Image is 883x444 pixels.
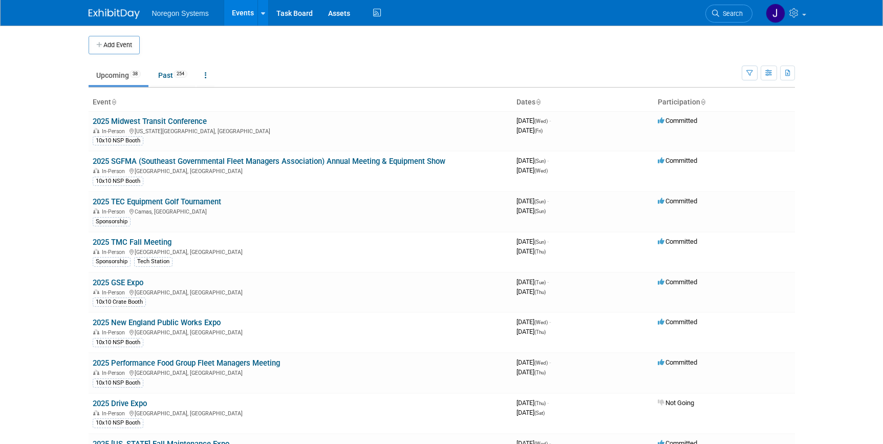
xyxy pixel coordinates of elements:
span: [DATE] [516,409,545,416]
div: 10x10 NSP Booth [93,136,143,145]
span: - [547,197,549,205]
span: Committed [658,157,697,164]
span: - [549,318,551,326]
span: [DATE] [516,399,549,407]
span: - [547,157,549,164]
span: Committed [658,278,697,286]
img: In-Person Event [93,370,99,375]
div: Camas, [GEOGRAPHIC_DATA] [93,207,508,215]
span: (Thu) [534,289,546,295]
a: 2025 Drive Expo [93,399,147,408]
span: [DATE] [516,358,551,366]
span: In-Person [102,128,128,135]
span: [DATE] [516,278,549,286]
th: Event [89,94,512,111]
span: [DATE] [516,368,546,376]
div: [GEOGRAPHIC_DATA], [GEOGRAPHIC_DATA] [93,409,508,417]
span: 38 [130,70,141,78]
span: [DATE] [516,328,546,335]
div: Sponsorship [93,217,131,226]
span: In-Person [102,370,128,376]
span: [DATE] [516,157,549,164]
span: [DATE] [516,207,546,215]
a: Upcoming38 [89,66,148,85]
span: [DATE] [516,197,549,205]
span: Not Going [658,399,694,407]
span: (Wed) [534,168,548,174]
a: 2025 Midwest Transit Conference [93,117,207,126]
img: In-Person Event [93,410,99,415]
span: Committed [658,117,697,124]
img: In-Person Event [93,249,99,254]
span: (Sat) [534,410,545,416]
span: Committed [658,358,697,366]
div: [GEOGRAPHIC_DATA], [GEOGRAPHIC_DATA] [93,368,508,376]
a: Sort by Event Name [111,98,116,106]
span: - [547,278,549,286]
div: 10x10 NSP Booth [93,378,143,388]
span: In-Person [102,208,128,215]
span: (Wed) [534,118,548,124]
div: Sponsorship [93,257,131,266]
th: Participation [654,94,795,111]
a: Search [705,5,752,23]
img: In-Person Event [93,289,99,294]
div: [GEOGRAPHIC_DATA], [GEOGRAPHIC_DATA] [93,328,508,336]
img: In-Person Event [93,329,99,334]
a: 2025 SGFMA (Southeast Governmental Fleet Managers Association) Annual Meeting & Equipment Show [93,157,445,166]
span: (Thu) [534,329,546,335]
span: - [547,238,549,245]
span: [DATE] [516,318,551,326]
span: Noregon Systems [152,9,209,17]
div: [GEOGRAPHIC_DATA], [GEOGRAPHIC_DATA] [93,166,508,175]
a: 2025 GSE Expo [93,278,143,287]
div: [GEOGRAPHIC_DATA], [GEOGRAPHIC_DATA] [93,288,508,296]
span: (Wed) [534,360,548,366]
span: Search [719,10,743,17]
img: In-Person Event [93,168,99,173]
span: (Thu) [534,370,546,375]
button: Add Event [89,36,140,54]
span: In-Person [102,329,128,336]
div: [US_STATE][GEOGRAPHIC_DATA], [GEOGRAPHIC_DATA] [93,126,508,135]
span: (Sun) [534,199,546,204]
a: 2025 New England Public Works Expo [93,318,221,327]
img: Johana Gil [766,4,785,23]
span: [DATE] [516,238,549,245]
div: 10x10 NSP Booth [93,177,143,186]
span: (Sun) [534,239,546,245]
a: Past254 [150,66,195,85]
div: 10x10 Crate Booth [93,298,146,307]
span: In-Person [102,410,128,417]
img: ExhibitDay [89,9,140,19]
span: [DATE] [516,126,543,134]
a: 2025 TEC Equipment Golf Tournament [93,197,221,206]
span: (Thu) [534,249,546,255]
span: Committed [658,197,697,205]
span: [DATE] [516,117,551,124]
div: [GEOGRAPHIC_DATA], [GEOGRAPHIC_DATA] [93,247,508,256]
span: In-Person [102,168,128,175]
span: (Sun) [534,208,546,214]
div: 10x10 NSP Booth [93,338,143,347]
span: In-Person [102,249,128,256]
th: Dates [512,94,654,111]
span: (Tue) [534,280,546,285]
span: (Fri) [534,128,543,134]
span: [DATE] [516,166,548,174]
span: [DATE] [516,247,546,255]
span: (Thu) [534,400,546,406]
a: 2025 Performance Food Group Fleet Managers Meeting [93,358,280,368]
div: 10x10 NSP Booth [93,418,143,428]
span: (Sun) [534,158,546,164]
span: [DATE] [516,288,546,295]
img: In-Person Event [93,128,99,133]
a: Sort by Participation Type [700,98,705,106]
span: Committed [658,318,697,326]
a: 2025 TMC Fall Meeting [93,238,171,247]
span: In-Person [102,289,128,296]
img: In-Person Event [93,208,99,214]
span: (Wed) [534,320,548,325]
span: - [549,117,551,124]
span: 254 [174,70,187,78]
